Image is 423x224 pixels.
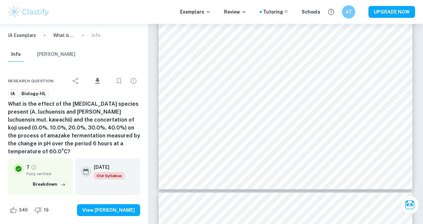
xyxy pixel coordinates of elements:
button: Info [8,47,24,62]
span: Old Syllabus [94,172,125,179]
span: IA [8,91,17,97]
button: [PERSON_NAME] [37,47,75,62]
p: Exemplars [180,8,211,16]
p: Info [92,32,100,39]
p: Review [224,8,247,16]
h6: AT [345,8,353,16]
div: Download [84,72,111,90]
button: Ask Clai [401,196,419,214]
a: IA Exemplars [8,32,36,39]
button: Help and Feedback [326,6,337,18]
h6: What is the effect of the [MEDICAL_DATA] species present (A. luchuensis and [PERSON_NAME] luchuen... [8,100,140,156]
h6: [DATE] [94,164,119,171]
a: Grade fully verified [31,164,37,170]
span: Research question [8,78,54,84]
a: Schools [302,8,320,16]
a: Biology-HL [19,90,49,98]
span: 346 [15,207,31,213]
a: Tutoring [263,8,288,16]
p: What is the effect of the [MEDICAL_DATA] species present (A. luchuensis and [PERSON_NAME] luchuen... [53,32,74,39]
div: Bookmark [112,74,126,88]
div: Starting from the May 2025 session, the Biology IA requirements have changed. It's OK to refer to... [94,172,125,179]
div: Report issue [127,74,140,88]
button: Breakdown [31,179,67,189]
div: Share [69,74,82,88]
div: Like [8,205,31,215]
button: UPGRADE NOW [368,6,415,18]
p: 7 [26,164,29,171]
a: IA [8,90,18,98]
button: View [PERSON_NAME] [77,204,140,216]
span: 19 [40,207,52,213]
button: AT [342,5,355,19]
span: Fully verified [26,171,67,177]
img: Clastify logo [8,5,50,19]
div: Dislike [33,205,52,215]
span: Biology-HL [19,91,48,97]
